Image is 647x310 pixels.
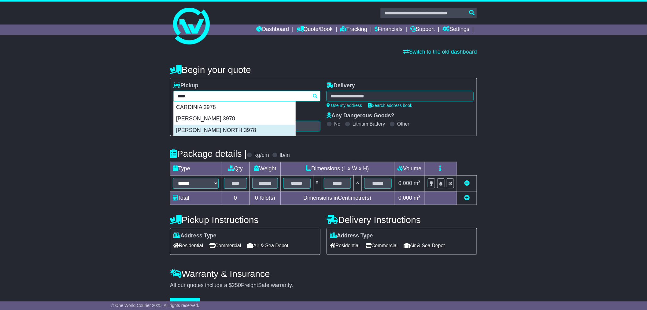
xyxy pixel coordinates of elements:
[250,191,281,205] td: Kilo(s)
[327,103,362,108] a: Use my address
[397,121,409,127] label: Other
[418,179,421,184] sup: 3
[174,125,295,136] div: [PERSON_NAME] NORTH 3978
[410,25,435,35] a: Support
[170,65,477,75] h4: Begin your quote
[394,162,425,176] td: Volume
[255,195,258,201] span: 0
[254,152,269,159] label: kg/cm
[404,241,445,250] span: Air & Sea Depot
[221,162,250,176] td: Qty
[464,180,470,186] a: Remove this item
[280,162,394,176] td: Dimensions (L x W x H)
[353,121,385,127] label: Lithium Battery
[330,232,373,239] label: Address Type
[398,180,412,186] span: 0.000
[334,121,340,127] label: No
[442,25,469,35] a: Settings
[170,162,221,176] td: Type
[340,25,367,35] a: Tracking
[313,176,321,191] td: x
[327,82,355,89] label: Delivery
[418,194,421,199] sup: 3
[297,25,333,35] a: Quote/Book
[330,241,360,250] span: Residential
[170,215,320,225] h4: Pickup Instructions
[280,152,290,159] label: lb/in
[170,282,477,289] div: All our quotes include a $ FreightSafe warranty.
[414,180,421,186] span: m
[170,298,200,308] button: Get Quotes
[173,241,203,250] span: Residential
[398,195,412,201] span: 0.000
[174,102,295,113] div: CARDINIA 3978
[173,91,320,101] typeahead: Please provide city
[111,303,199,308] span: © One World Courier 2025. All rights reserved.
[170,191,221,205] td: Total
[280,191,394,205] td: Dimensions in Centimetre(s)
[464,195,470,201] a: Add new item
[221,191,250,205] td: 0
[170,149,247,159] h4: Package details |
[247,241,289,250] span: Air & Sea Depot
[256,25,289,35] a: Dashboard
[173,82,198,89] label: Pickup
[404,49,477,55] a: Switch to the old dashboard
[414,195,421,201] span: m
[327,112,394,119] label: Any Dangerous Goods?
[174,113,295,125] div: [PERSON_NAME] 3978
[209,241,241,250] span: Commercial
[375,25,403,35] a: Financials
[327,215,477,225] h4: Delivery Instructions
[173,232,216,239] label: Address Type
[170,269,477,279] h4: Warranty & Insurance
[250,162,281,176] td: Weight
[366,241,397,250] span: Commercial
[368,103,412,108] a: Search address book
[354,176,362,191] td: x
[232,282,241,288] span: 250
